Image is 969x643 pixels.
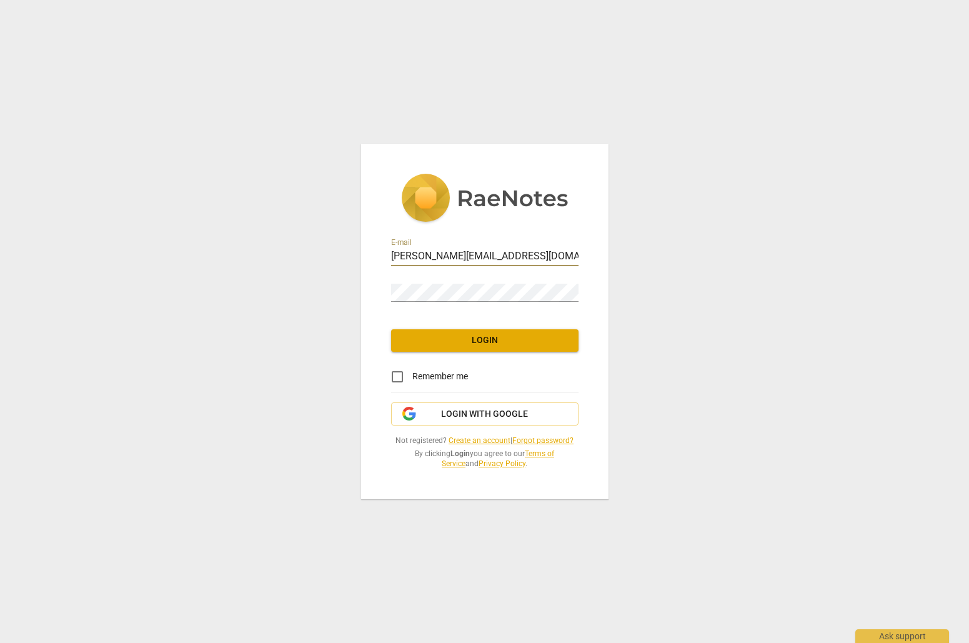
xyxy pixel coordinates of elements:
a: Create an account [449,436,510,445]
a: Forgot password? [512,436,574,445]
span: Remember me [412,370,468,383]
button: Login [391,329,579,352]
img: 5ac2273c67554f335776073100b6d88f.svg [401,174,569,225]
span: By clicking you agree to our and . [391,449,579,469]
a: Privacy Policy [479,459,525,468]
span: Not registered? | [391,436,579,446]
span: Login [401,334,569,347]
span: Login with Google [441,408,528,421]
label: E-mail [391,239,412,246]
b: Login [450,449,470,458]
button: Login with Google [391,402,579,426]
div: Ask support [855,629,949,643]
